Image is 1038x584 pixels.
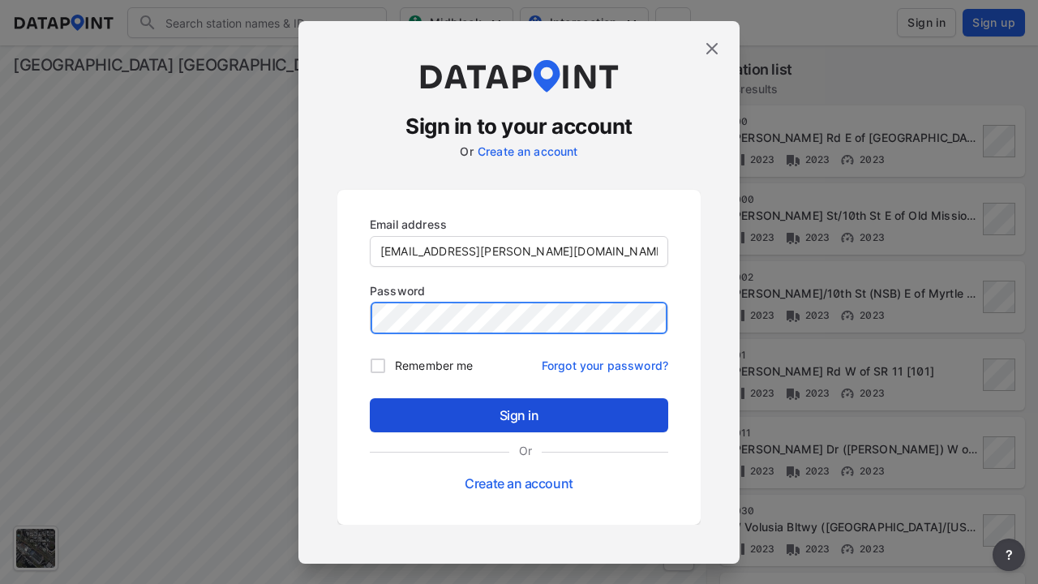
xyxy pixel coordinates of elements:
[383,406,655,425] span: Sign in
[702,39,722,58] img: close.efbf2170.svg
[465,475,573,492] a: Create an account
[370,282,668,299] p: Password
[1002,545,1015,565] span: ?
[418,60,620,92] img: dataPointLogo.9353c09d.svg
[370,398,668,432] button: Sign in
[993,539,1025,571] button: more
[478,144,578,158] a: Create an account
[542,349,668,374] a: Forgot your password?
[509,442,542,459] label: Or
[460,144,473,158] label: Or
[395,357,473,374] span: Remember me
[371,237,667,266] input: you@example.com
[337,112,701,141] h3: Sign in to your account
[370,216,668,233] p: Email address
